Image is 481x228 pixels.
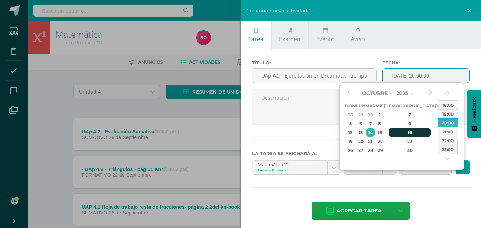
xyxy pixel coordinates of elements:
[436,101,444,110] th: Vie
[376,137,383,145] div: 22
[345,101,356,110] th: Dom
[357,128,364,137] div: 13
[383,69,469,83] input: Fecha de entrega
[376,120,383,128] div: 8
[437,137,443,145] div: 24
[258,161,322,168] div: Matemática 'D'
[471,97,477,122] span: Feedback
[252,161,341,174] a: Matemática 'D'Tercero Primaria
[346,146,355,154] div: 26
[438,109,458,118] div: 19:00
[396,90,408,96] span: 2025
[336,202,382,219] span: Agregar tarea
[362,90,388,96] span: Octubre
[346,111,355,119] div: 28
[437,128,443,137] div: 17
[389,137,431,145] div: 23
[389,146,431,154] div: 30
[376,111,383,119] div: 1
[248,35,263,43] span: Tarea
[389,128,431,137] div: 16
[366,120,375,128] div: 7
[376,101,384,110] th: Mié
[357,120,364,128] div: 6
[309,21,343,49] a: Evento
[438,127,458,136] div: 21:00
[252,69,376,83] input: Título
[357,137,364,145] div: 20
[346,128,355,137] div: 12
[241,21,271,49] a: Tarea
[382,60,470,65] label: Fecha:
[366,128,375,137] div: 14
[343,21,372,49] a: Aviso
[389,120,431,128] div: 9
[438,145,458,154] div: 23:00
[467,90,481,138] button: Feedback - Mostrar encuesta
[279,35,300,43] span: Examen
[365,101,376,110] th: Mar
[357,111,364,119] div: 29
[384,101,436,110] th: [DEMOGRAPHIC_DATA]
[376,146,383,154] div: 29
[252,60,377,65] label: Título:
[316,35,335,43] span: Evento
[366,137,375,145] div: 21
[438,118,458,127] div: 20:00
[437,111,443,119] div: 3
[351,35,365,43] span: Aviso
[258,168,322,173] div: Tercero Primaria
[366,146,375,154] div: 28
[438,136,458,145] div: 22:00
[346,120,355,128] div: 5
[437,120,443,128] div: 10
[356,101,365,110] th: Lun
[438,100,458,109] div: 18:00
[357,146,364,154] div: 27
[376,128,383,137] div: 15
[437,146,443,154] div: 31
[366,111,375,119] div: 30
[389,111,431,119] div: 2
[346,137,355,145] div: 19
[252,151,470,156] label: La tarea se asignará a:
[272,21,308,49] a: Examen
